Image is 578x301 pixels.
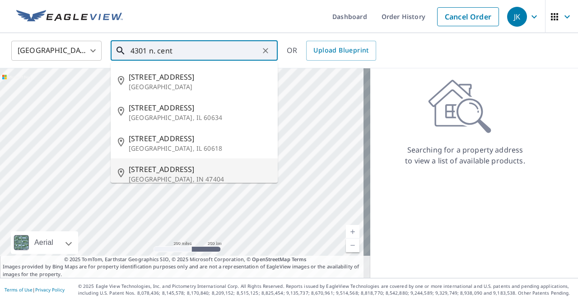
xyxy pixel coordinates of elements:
button: Clear [259,44,272,57]
a: OpenStreetMap [252,256,290,263]
p: [GEOGRAPHIC_DATA], IL 60618 [129,144,270,153]
p: Searching for a property address to view a list of available products. [405,144,526,166]
span: [STREET_ADDRESS] [129,72,270,82]
div: Aerial [32,231,56,254]
span: © 2025 TomTom, Earthstar Geographics SIO, © 2025 Microsoft Corporation, © [64,256,307,263]
div: Aerial [11,231,78,254]
a: Upload Blueprint [306,41,376,61]
a: Cancel Order [437,7,499,26]
div: JK [507,7,527,27]
a: Current Level 5, Zoom In [346,225,359,239]
a: Privacy Policy [35,287,65,293]
span: [STREET_ADDRESS] [129,133,270,144]
p: [GEOGRAPHIC_DATA], IN 47404 [129,175,270,184]
span: [STREET_ADDRESS] [129,102,270,113]
p: [GEOGRAPHIC_DATA] [129,82,270,91]
a: Terms of Use [5,287,33,293]
a: Current Level 5, Zoom Out [346,239,359,252]
p: [GEOGRAPHIC_DATA], IL 60634 [129,113,270,122]
img: EV Logo [16,10,123,24]
a: Terms [292,256,307,263]
div: [GEOGRAPHIC_DATA] [11,38,102,63]
input: Search by address or latitude-longitude [131,38,259,63]
span: [STREET_ADDRESS] [129,164,270,175]
p: | [5,287,65,292]
div: OR [287,41,376,61]
p: © 2025 Eagle View Technologies, Inc. and Pictometry International Corp. All Rights Reserved. Repo... [78,283,573,296]
span: Upload Blueprint [313,45,368,56]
